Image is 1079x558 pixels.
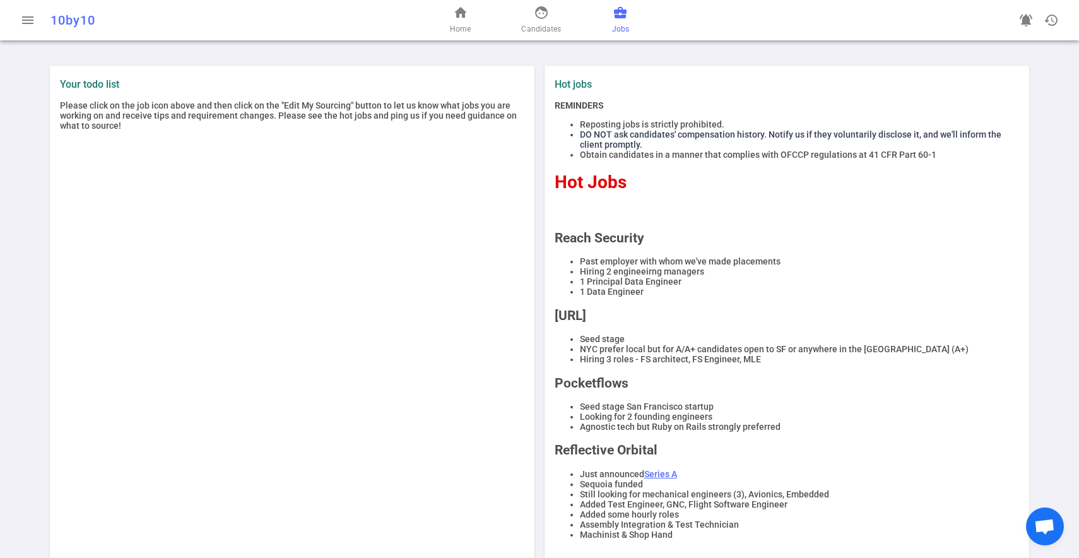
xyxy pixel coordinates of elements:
li: Machinist & Shop Hand [580,530,1019,540]
li: Past employer with whom we've made placements [580,256,1019,266]
h2: Reflective Orbital [555,442,1019,458]
span: Please click on the job icon above and then click on the "Edit My Sourcing" button to let us know... [60,100,517,131]
li: Hiring 2 engineeirng managers [580,266,1019,276]
label: Hot jobs [555,78,782,90]
a: Candidates [521,5,561,35]
span: Candidates [521,23,561,35]
span: history [1044,13,1059,28]
span: face [534,5,549,20]
span: menu [20,13,35,28]
li: Hiring 3 roles - FS architect, FS Engineer, MLE [580,354,1019,364]
li: 1 Data Engineer [580,287,1019,297]
li: NYC prefer local but for A/A+ candidates open to SF or anywhere in the [GEOGRAPHIC_DATA] (A+) [580,344,1019,354]
li: Just announced [580,469,1019,479]
li: Seed stage San Francisco startup [580,401,1019,412]
li: Assembly Integration & Test Technician [580,519,1019,530]
h2: Pocketflows [555,376,1019,391]
li: Reposting jobs is strictly prohibited. [580,119,1019,129]
span: Hot Jobs [555,172,627,193]
h2: Reach Security [555,230,1019,246]
span: Jobs [612,23,629,35]
span: notifications_active [1018,13,1034,28]
li: Added some hourly roles [580,509,1019,519]
span: Home [450,23,471,35]
span: home [453,5,468,20]
a: Series A [644,469,677,479]
button: Open menu [15,8,40,33]
li: Sequoia funded [580,479,1019,489]
a: Go to see announcements [1013,8,1039,33]
button: Open history [1039,8,1064,33]
div: 10by10 [50,13,355,28]
li: Looking for 2 founding engineers [580,412,1019,422]
li: Obtain candidates in a manner that complies with OFCCP regulations at 41 CFR Part 60-1 [580,150,1019,160]
a: Jobs [612,5,629,35]
label: Your todo list [60,78,524,90]
li: Still looking for mechanical engineers (3), Avionics, Embedded [580,489,1019,499]
div: Chat abierto [1026,508,1064,545]
span: DO NOT ask candidates' compensation history. Notify us if they voluntarily disclose it, and we'll... [580,129,1001,150]
li: Added Test Engineer, GNC, Flight Software Engineer [580,499,1019,509]
strong: REMINDERS [555,100,604,110]
li: Agnostic tech but Ruby on Rails strongly preferred [580,422,1019,432]
li: Seed stage [580,334,1019,344]
span: business_center [613,5,628,20]
li: 1 Principal Data Engineer [580,276,1019,287]
a: Home [450,5,471,35]
h2: [URL] [555,308,1019,323]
